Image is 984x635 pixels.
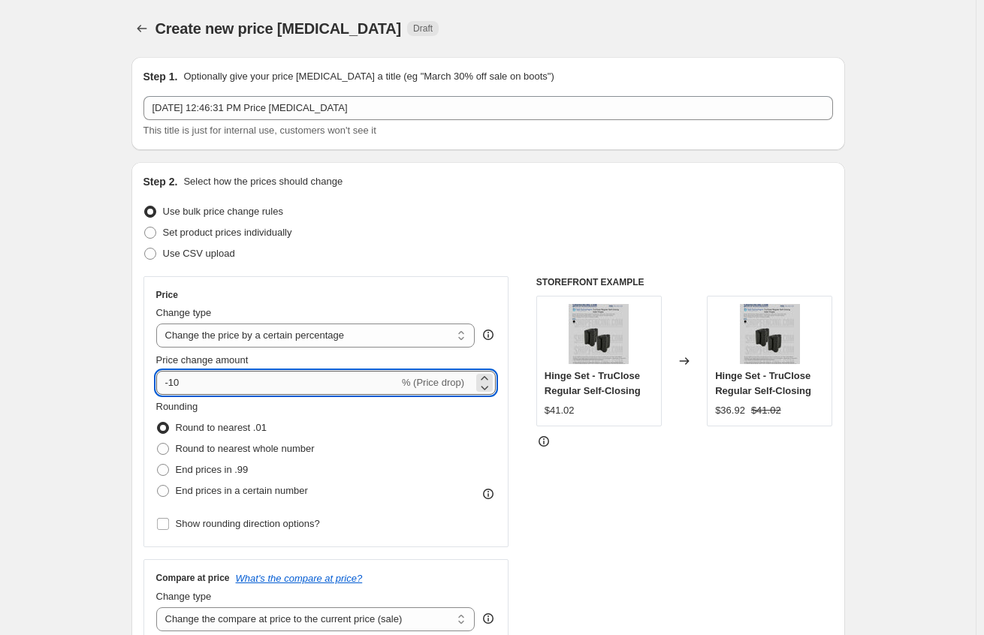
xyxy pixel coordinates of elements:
[156,401,198,412] span: Rounding
[143,69,178,84] h2: Step 1.
[163,206,283,217] span: Use bulk price change rules
[143,174,178,189] h2: Step 2.
[715,403,745,418] div: $36.92
[402,377,464,388] span: % (Price drop)
[481,327,496,342] div: help
[156,289,178,301] h3: Price
[183,174,343,189] p: Select how the prices should change
[183,69,554,84] p: Optionally give your price [MEDICAL_DATA] a title (eg "March 30% off sale on boots")
[156,354,249,366] span: Price change amount
[176,485,308,496] span: End prices in a certain number
[156,371,399,395] input: -15
[176,443,315,454] span: Round to nearest whole number
[545,370,641,396] span: Hinge Set - TruClose Regular Self-Closing
[143,96,833,120] input: 30% off holiday sale
[715,370,811,396] span: Hinge Set - TruClose Regular Self-Closing
[236,573,363,584] button: What's the compare at price?
[176,464,249,475] span: End prices in .99
[176,422,267,433] span: Round to nearest .01
[751,403,781,418] strike: $41.02
[536,276,833,288] h6: STOREFRONT EXAMPLE
[163,248,235,259] span: Use CSV upload
[155,20,402,37] span: Create new price [MEDICAL_DATA]
[545,403,575,418] div: $41.02
[569,304,629,364] img: DDTCR_BCSpec__02940.1599759290.1280.1280_80x.jpg
[740,304,800,364] img: DDTCR_BCSpec__02940.1599759290.1280.1280_80x.jpg
[143,125,376,136] span: This title is just for internal use, customers won't see it
[131,18,152,39] button: Price change jobs
[156,591,212,602] span: Change type
[156,572,230,584] h3: Compare at price
[163,227,292,238] span: Set product prices individually
[413,23,433,35] span: Draft
[156,307,212,318] span: Change type
[176,518,320,529] span: Show rounding direction options?
[481,611,496,626] div: help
